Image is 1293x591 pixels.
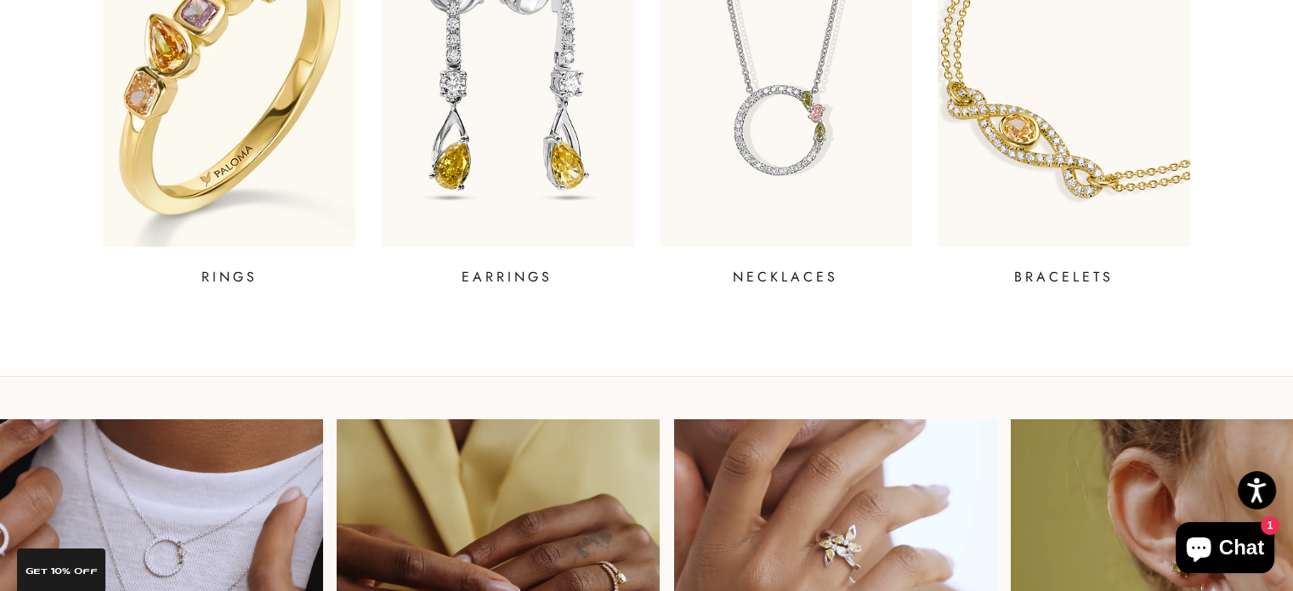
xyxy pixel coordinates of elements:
[462,267,553,287] p: EARRINGS
[201,267,258,287] p: RINGS
[17,548,105,591] div: GET 10% Off
[1014,267,1114,287] p: BRACELETS
[26,567,98,576] span: GET 10% Off
[1171,522,1279,577] inbox-online-store-chat: Shopify online store chat
[733,267,838,287] p: NECKLACES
